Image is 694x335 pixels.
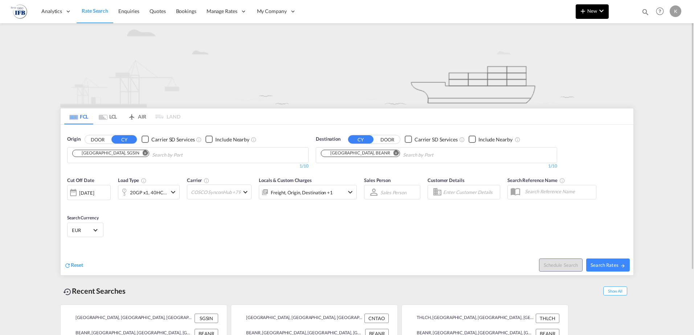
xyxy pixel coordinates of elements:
[71,148,224,161] md-chips-wrap: Chips container. Use arrow keys to select chips.
[380,187,407,198] md-select: Sales Person
[67,215,99,220] span: Search Currency
[316,163,557,169] div: 1/10
[11,3,27,20] img: b4b53bb0256b11ee9ca18b7abc72fd7f.png
[586,259,630,272] button: Search Ratesicon-arrow-right
[205,136,249,143] md-checkbox: Checkbox No Ink
[127,112,136,118] md-icon: icon-airplane
[478,136,513,143] div: Include Nearby
[75,150,139,156] div: Singapore, SGSIN
[118,185,180,199] div: 20GP x1 40HC x1icon-chevron-down
[151,136,195,143] div: Carrier SD Services
[152,149,221,161] input: Chips input.
[85,135,110,144] button: DOOR
[118,177,147,183] span: Load Type
[215,136,249,143] div: Include Nearby
[405,136,458,143] md-checkbox: Checkbox No Ink
[641,8,649,19] div: icon-magnify
[576,4,609,19] button: icon-plus 400-fgNewicon-chevron-down
[130,187,167,198] div: 20GP x1 40HC x1
[323,150,390,156] div: Antwerp, BEANR
[603,286,627,295] span: Show All
[41,8,62,15] span: Analytics
[415,136,458,143] div: Carrier SD Services
[641,8,649,16] md-icon: icon-magnify
[346,188,355,197] md-icon: icon-chevron-down
[64,261,83,269] div: icon-refreshReset
[259,177,312,183] span: Locals & Custom Charges
[82,8,108,14] span: Rate Search
[539,259,583,272] button: Note: By default Schedule search will only considerorigin ports, destination ports and cut off da...
[459,137,465,142] md-icon: Unchecked: Search for CY (Container Yard) services for all selected carriers.Checked : Search for...
[536,314,559,323] div: THLCH
[67,136,80,143] span: Origin
[71,262,83,268] span: Reset
[411,314,534,323] div: THLCH, Laem Chabang, Thailand, South East Asia, Asia Pacific
[597,7,606,15] md-icon: icon-chevron-down
[64,262,71,269] md-icon: icon-refresh
[196,137,202,142] md-icon: Unchecked: Search for CY (Container Yard) services for all selected carriers.Checked : Search for...
[348,135,373,144] button: CY
[67,177,94,183] span: Cut Off Date
[259,185,357,199] div: Freight Origin Destination Factory Stuffingicon-chevron-down
[443,187,498,198] input: Enter Customer Details
[654,5,666,17] span: Help
[122,108,151,124] md-tab-item: AIR
[507,177,565,183] span: Search Reference Name
[204,178,209,183] md-icon: The selected Trucker/Carrierwill be displayed in the rate results If the rates are from another f...
[72,227,92,233] span: EUR
[67,163,309,169] div: 1/10
[323,150,392,156] div: Press delete to remove this chip.
[559,178,565,183] md-icon: Your search will be saved by the below given name
[71,225,99,235] md-select: Select Currency: € EUREuro
[271,187,333,198] div: Freight Origin Destination Factory Stuffing
[187,177,209,183] span: Carrier
[67,199,73,209] md-datepicker: Select
[195,314,218,323] div: SGSIN
[67,185,111,200] div: [DATE]
[469,136,513,143] md-checkbox: Checkbox No Ink
[138,150,149,157] button: Remove
[320,148,475,161] md-chips-wrap: Chips container. Use arrow keys to select chips.
[60,23,634,107] img: new-FCL.png
[61,125,633,275] div: OriginDOOR CY Checkbox No InkUnchecked: Search for CY (Container Yard) services for all selected ...
[150,8,166,14] span: Quotes
[670,5,681,17] div: K
[176,8,196,14] span: Bookings
[364,314,389,323] div: CNTAO
[521,186,596,197] input: Search Reference Name
[579,8,606,14] span: New
[141,178,147,183] md-icon: icon-information-outline
[251,137,257,142] md-icon: Unchecked: Ignores neighbouring ports when fetching rates.Checked : Includes neighbouring ports w...
[207,8,237,15] span: Manage Rates
[257,8,287,15] span: My Company
[111,135,137,144] button: CY
[579,7,587,15] md-icon: icon-plus 400-fg
[428,177,464,183] span: Customer Details
[654,5,670,18] div: Help
[93,108,122,124] md-tab-item: LCL
[240,314,363,323] div: CNTAO, Qingdao, China, Greater China & Far East Asia, Asia Pacific
[64,108,93,124] md-tab-item: FCL
[403,149,472,161] input: Chips input.
[79,190,94,196] div: [DATE]
[169,188,177,197] md-icon: icon-chevron-down
[591,262,625,268] span: Search Rates
[142,136,195,143] md-checkbox: Checkbox No Ink
[75,150,141,156] div: Press delete to remove this chip.
[620,263,625,268] md-icon: icon-arrow-right
[60,283,128,299] div: Recent Searches
[63,288,72,296] md-icon: icon-backup-restore
[389,150,400,157] button: Remove
[64,108,180,124] md-pagination-wrapper: Use the left and right arrow keys to navigate between tabs
[118,8,139,14] span: Enquiries
[364,177,391,183] span: Sales Person
[515,137,520,142] md-icon: Unchecked: Ignores neighbouring ports when fetching rates.Checked : Includes neighbouring ports w...
[375,135,400,144] button: DOOR
[69,314,193,323] div: SGSIN, Singapore, Singapore, South East Asia, Asia Pacific
[316,136,340,143] span: Destination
